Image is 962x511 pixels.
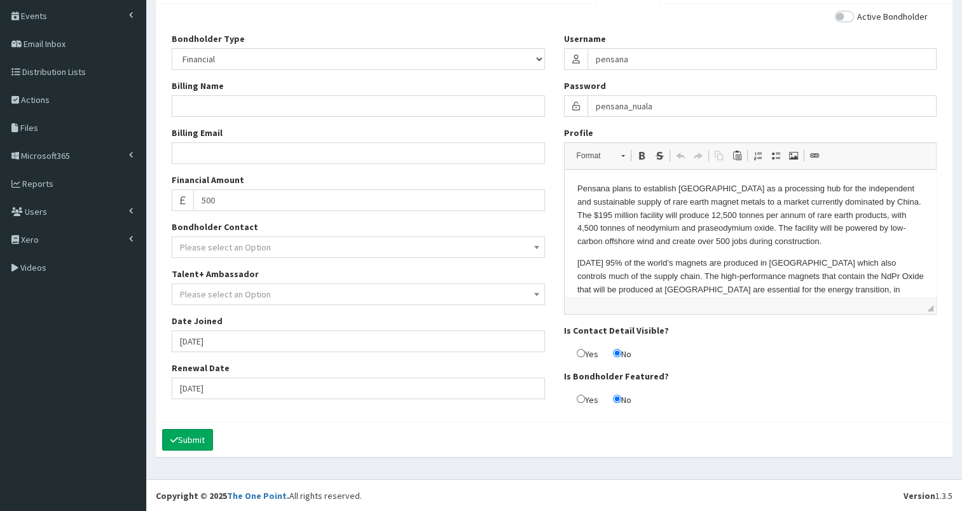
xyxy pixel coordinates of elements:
[749,147,767,164] a: Insert/Remove Numbered List
[564,370,669,383] label: Is Bondholder Featured?
[21,234,39,245] span: Xero
[710,147,728,164] a: Copy (Ctrl+C)
[577,395,585,403] input: Yes
[162,429,213,451] button: Submit
[904,490,935,501] b: Version
[600,392,631,406] label: No
[564,79,606,92] label: Password
[570,147,615,164] span: Format
[172,315,223,327] label: Date Joined
[806,147,823,164] a: Link (Ctrl+L)
[22,66,86,78] span: Distribution Lists
[671,147,689,164] a: Undo (Ctrl+Z)
[172,32,245,45] label: Bondholder Type
[564,126,593,139] label: Profile
[172,79,224,92] label: Billing Name
[613,395,621,403] input: No
[564,32,606,45] label: Username
[21,94,50,106] span: Actions
[577,349,585,357] input: Yes
[600,346,631,360] label: No
[21,10,47,22] span: Events
[570,147,631,165] a: Format
[180,289,271,300] span: Please select an Option
[172,126,223,139] label: Billing Email
[24,38,65,50] span: Email Inbox
[172,268,259,280] label: Talent+ Ambassador
[20,122,38,133] span: Files
[785,147,802,164] a: Image
[172,174,244,186] label: Financial Amount
[227,490,287,501] a: The One Point
[172,362,230,374] label: Renewal Date
[565,170,937,297] iframe: Rich Text Editor, profile
[904,489,952,502] div: 1.3.5
[633,147,650,164] a: Bold (Ctrl+B)
[20,262,46,273] span: Videos
[835,12,928,21] label: Active Bondholder
[172,221,258,233] label: Bondholder Contact
[650,147,668,164] a: Strike Through
[927,305,933,311] span: Drag to resize
[564,324,669,337] label: Is Contact Detail Visible?
[180,242,271,253] span: Please select an Option
[22,178,53,189] span: Reports
[13,87,359,140] p: [DATE] 95% of the world’s magnets are produced in [GEOGRAPHIC_DATA] which also controls much of t...
[564,346,598,360] label: Yes
[613,349,621,357] input: No
[21,150,70,161] span: Microsoft365
[689,147,707,164] a: Redo (Ctrl+Y)
[728,147,746,164] a: Paste (Ctrl+V)
[767,147,785,164] a: Insert/Remove Bulleted List
[564,392,598,406] label: Yes
[156,490,289,501] strong: Copyright © 2025 .
[25,206,47,217] span: Users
